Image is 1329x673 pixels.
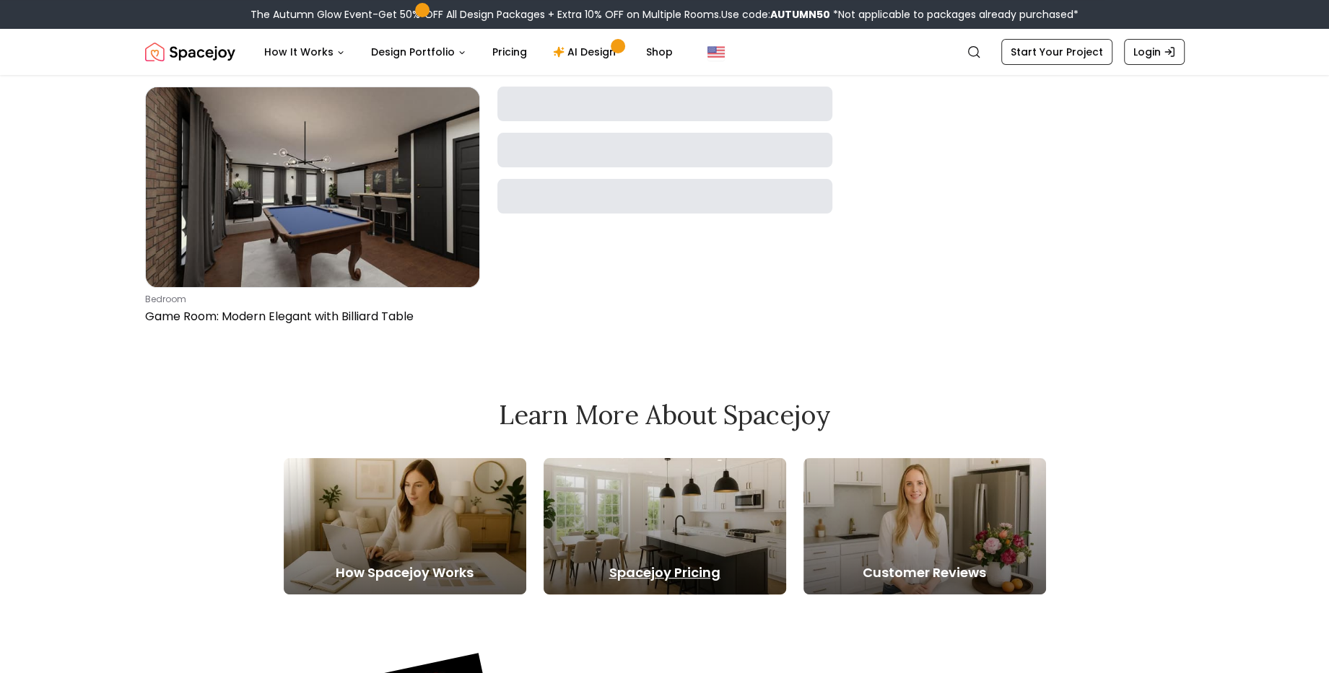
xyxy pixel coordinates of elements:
img: Game Room: Modern Elegant with Billiard Table [146,87,479,287]
button: Design Portfolio [360,38,478,66]
a: Spacejoy Pricing [544,458,786,594]
span: Use code: [721,7,830,22]
img: Spacejoy Logo [145,38,235,66]
h5: Spacejoy Pricing [544,563,786,583]
a: Pricing [481,38,539,66]
span: *Not applicable to packages already purchased* [830,7,1079,22]
nav: Main [253,38,684,66]
img: United States [707,43,725,61]
nav: Global [145,29,1185,75]
p: bedroom [145,294,474,305]
a: Shop [635,38,684,66]
div: The Autumn Glow Event-Get 50% OFF All Design Packages + Extra 10% OFF on Multiple Rooms. [250,7,1079,22]
h5: Customer Reviews [803,563,1046,583]
h5: How Spacejoy Works [284,563,526,583]
b: AUTUMN50 [770,7,830,22]
a: Customer Reviews [803,458,1046,594]
a: Game Room: Modern Elegant with Billiard TablebedroomGame Room: Modern Elegant with Billiard Table [145,87,480,331]
a: Spacejoy [145,38,235,66]
a: Start Your Project [1001,39,1112,65]
a: AI Design [541,38,632,66]
a: Login [1124,39,1185,65]
h2: Learn More About Spacejoy [284,400,1046,429]
button: How It Works [253,38,357,66]
p: Game Room: Modern Elegant with Billiard Table [145,308,474,325]
a: How Spacejoy Works [284,458,526,594]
